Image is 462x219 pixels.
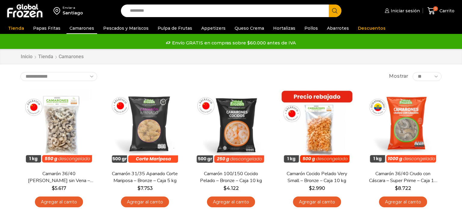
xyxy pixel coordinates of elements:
a: Camarones [66,22,97,34]
h1: Camarones [59,54,84,59]
a: Camarón 31/35 Apanado Corte Mariposa – Bronze – Caja 5 kg [110,170,180,184]
a: Hortalizas [270,22,298,34]
span: $ [52,185,55,191]
bdi: 7.753 [137,185,153,191]
span: $ [395,185,398,191]
a: Agregar al carrito: “Camarón 36/40 Crudo con Cáscara - Super Prime - Caja 10 kg” [379,196,427,208]
a: Queso Crema [232,22,267,34]
a: Tienda [38,53,54,60]
a: 0 Carrito [426,4,456,18]
bdi: 8.722 [395,185,411,191]
a: Agregar al carrito: “Camarón Cocido Pelado Very Small - Bronze - Caja 10 kg” [293,196,341,208]
a: Pescados y Mariscos [100,22,152,34]
a: Descuentos [355,22,389,34]
a: Papas Fritas [30,22,63,34]
div: Enviar a [63,6,83,10]
a: Tienda [5,22,27,34]
span: Iniciar sesión [389,8,420,14]
span: 0 [433,6,438,11]
a: Camarón Cocido Pelado Very Small – Bronze – Caja 10 kg [282,170,352,184]
a: Agregar al carrito: “Camarón 31/35 Apanado Corte Mariposa - Bronze - Caja 5 kg” [121,196,169,208]
span: Carrito [438,8,454,14]
bdi: 4.122 [223,185,239,191]
img: address-field-icon.svg [54,6,63,16]
a: Appetizers [198,22,229,34]
a: Abarrotes [324,22,352,34]
span: $ [309,185,312,191]
span: Mostrar [389,73,408,80]
a: Iniciar sesión [383,5,420,17]
span: $ [223,185,226,191]
span: $ [137,185,140,191]
button: Search button [329,4,341,17]
div: Santiago [63,10,83,16]
bdi: 2.990 [309,185,325,191]
a: Agregar al carrito: “Camarón 36/40 Crudo Pelado sin Vena - Bronze - Caja 10 kg” [35,196,83,208]
a: Camarón 36/40 [PERSON_NAME] sin Vena – Bronze – Caja 10 kg [24,170,94,184]
a: Camarón 36/40 Crudo con Cáscara – Super Prime – Caja 10 kg [368,170,438,184]
a: Pulpa de Frutas [155,22,195,34]
select: Pedido de la tienda [20,72,97,81]
a: Inicio [20,53,33,60]
bdi: 5.617 [52,185,66,191]
a: Agregar al carrito: “Camarón 100/150 Cocido Pelado - Bronze - Caja 10 kg” [207,196,255,208]
a: Camarón 100/150 Cocido Pelado – Bronze – Caja 10 kg [196,170,266,184]
nav: Breadcrumb [20,53,84,60]
a: Pollos [301,22,321,34]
